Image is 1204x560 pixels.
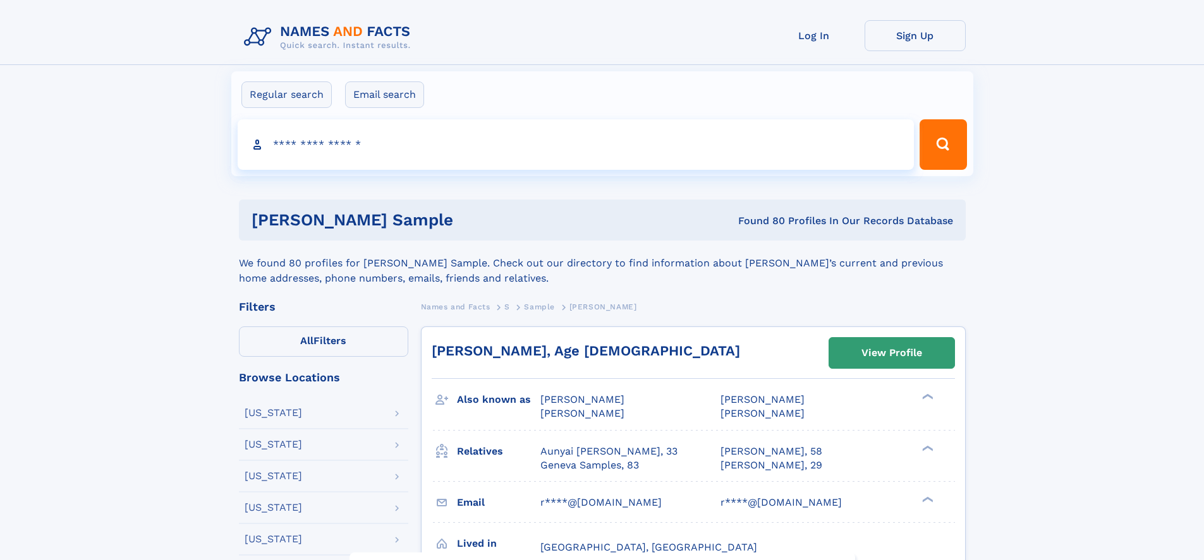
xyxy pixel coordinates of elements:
a: S [504,299,510,314]
span: All [300,335,313,347]
div: ❯ [919,393,934,401]
div: [US_STATE] [245,503,302,513]
label: Email search [345,81,424,108]
span: [PERSON_NAME] [721,407,805,419]
img: Logo Names and Facts [239,20,421,54]
div: [US_STATE] [245,408,302,418]
a: Sign Up [865,20,966,51]
button: Search Button [920,119,966,170]
span: [PERSON_NAME] [569,302,637,311]
span: Sample [524,302,555,311]
a: Aunyai [PERSON_NAME], 33 [540,444,678,458]
div: [US_STATE] [245,439,302,450]
h3: Also known as [457,389,540,410]
label: Filters [239,326,408,357]
input: search input [238,119,915,170]
div: View Profile [861,338,922,367]
h1: [PERSON_NAME] sample [252,212,596,228]
div: Browse Locations [239,372,408,383]
span: [PERSON_NAME] [540,393,624,405]
h3: Relatives [457,441,540,462]
a: Names and Facts [421,299,490,314]
div: Filters [239,301,408,313]
a: [PERSON_NAME], 29 [721,458,822,472]
span: S [504,302,510,311]
h3: Lived in [457,533,540,554]
div: [US_STATE] [245,534,302,544]
div: ❯ [919,444,934,452]
a: [PERSON_NAME], Age [DEMOGRAPHIC_DATA] [432,343,740,359]
a: Sample [524,299,555,314]
a: View Profile [829,338,954,368]
a: [PERSON_NAME], 58 [721,444,822,458]
div: We found 80 profiles for [PERSON_NAME] Sample. Check out our directory to find information about ... [239,241,966,286]
span: [PERSON_NAME] [721,393,805,405]
div: ❯ [919,495,934,503]
a: Log In [763,20,865,51]
span: [GEOGRAPHIC_DATA], [GEOGRAPHIC_DATA] [540,541,757,553]
div: Found 80 Profiles In Our Records Database [595,214,953,228]
a: Geneva Samples, 83 [540,458,639,472]
span: [PERSON_NAME] [540,407,624,419]
h3: Email [457,492,540,513]
div: [US_STATE] [245,471,302,481]
label: Regular search [241,81,332,108]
